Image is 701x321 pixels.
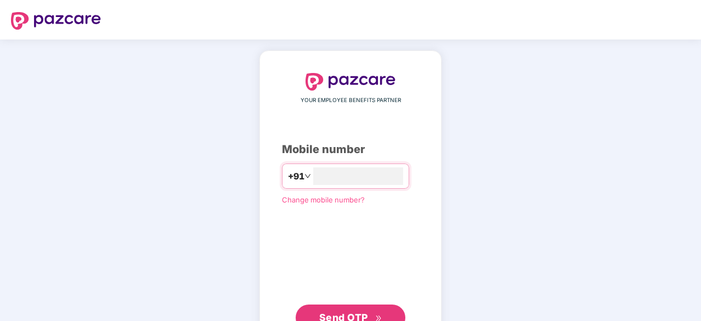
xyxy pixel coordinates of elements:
img: logo [11,12,101,30]
span: down [304,173,311,179]
span: YOUR EMPLOYEE BENEFITS PARTNER [301,96,401,105]
div: Mobile number [282,141,419,158]
span: +91 [288,170,304,183]
img: logo [306,73,395,91]
a: Change mobile number? [282,195,365,204]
